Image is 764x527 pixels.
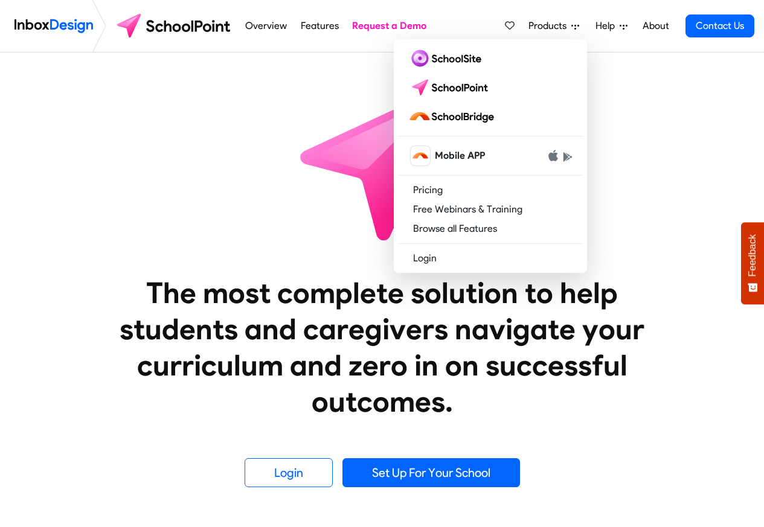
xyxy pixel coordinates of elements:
span: Help [595,19,620,33]
div: Products [394,39,587,273]
a: Free Webinars & Training [399,200,582,219]
a: Contact Us [685,14,754,37]
img: icon_schoolpoint.svg [274,53,491,270]
a: Help [591,14,632,38]
a: Set Up For Your School [342,458,520,487]
span: Products [528,19,571,33]
a: About [639,14,672,38]
a: Pricing [399,180,582,200]
a: Browse all Features [399,219,582,238]
a: Overview [242,14,291,38]
a: Login [245,458,333,487]
a: Login [399,249,582,268]
a: schoolbridge icon Mobile APP [399,141,582,170]
span: Mobile APP [435,149,485,163]
button: Feedback - Show survey [741,222,764,304]
img: schoolsite logo [408,49,486,68]
a: Features [297,14,342,38]
a: Products [524,14,584,38]
a: Request a Demo [349,14,430,38]
heading: The most complete solution to help students and caregivers navigate your curriculum and zero in o... [95,275,669,420]
img: schoolpoint logo [408,78,493,97]
img: schoolbridge icon [411,146,430,165]
img: schoolbridge logo [408,107,499,126]
img: schoolpoint logo [111,11,239,40]
span: Feedback [747,234,758,276]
